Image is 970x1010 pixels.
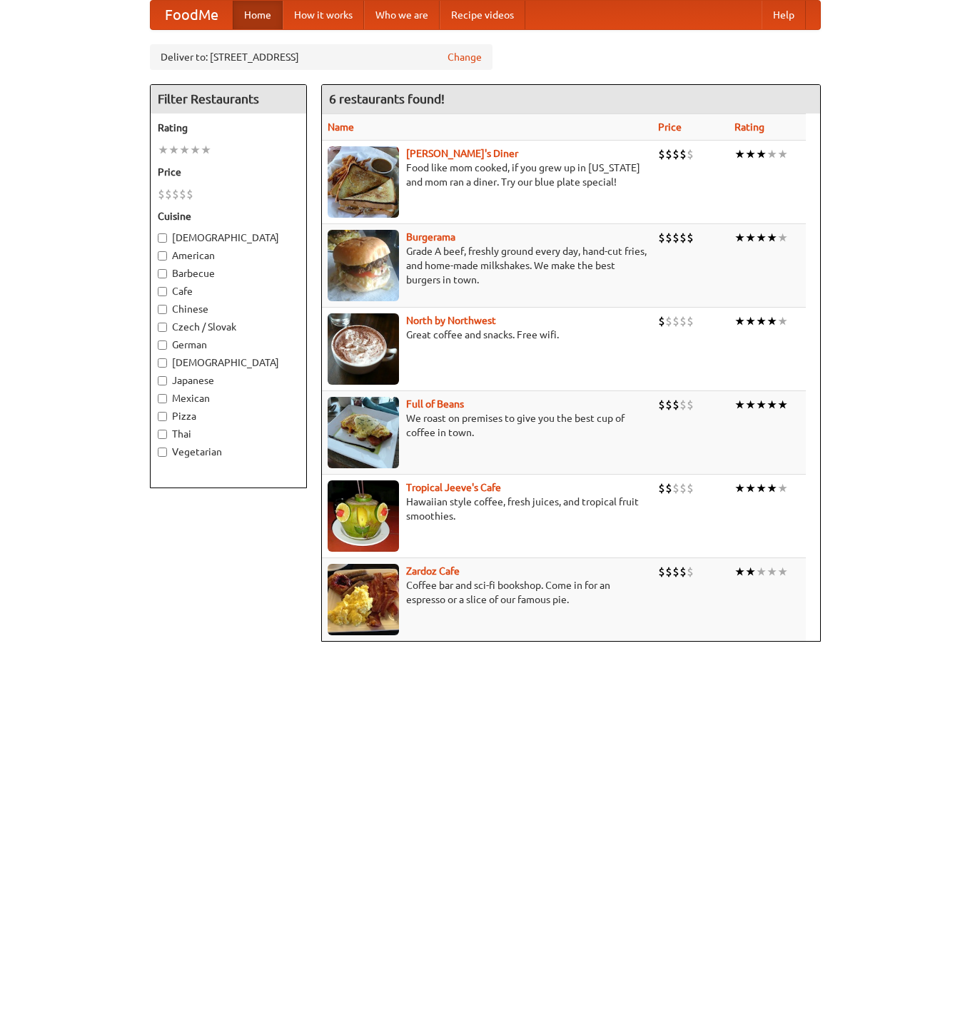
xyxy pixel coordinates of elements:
[665,146,672,162] li: $
[158,305,167,314] input: Chinese
[665,397,672,413] li: $
[665,564,672,580] li: $
[687,230,694,246] li: $
[767,564,777,580] li: ★
[665,480,672,496] li: $
[158,448,167,457] input: Vegetarian
[777,480,788,496] li: ★
[328,328,647,342] p: Great coffee and snacks. Free wifi.
[762,1,806,29] a: Help
[687,564,694,580] li: $
[158,233,167,243] input: [DEMOGRAPHIC_DATA]
[158,248,299,263] label: American
[158,376,167,385] input: Japanese
[672,146,679,162] li: $
[672,397,679,413] li: $
[734,313,745,329] li: ★
[672,564,679,580] li: $
[406,482,501,493] a: Tropical Jeeve's Cafe
[328,161,647,189] p: Food like mom cooked, if you grew up in [US_STATE] and mom ran a diner. Try our blue plate special!
[687,397,694,413] li: $
[158,302,299,316] label: Chinese
[687,313,694,329] li: $
[734,480,745,496] li: ★
[767,480,777,496] li: ★
[328,146,399,218] img: sallys.jpg
[658,397,665,413] li: $
[328,230,399,301] img: burgerama.jpg
[151,1,233,29] a: FoodMe
[190,142,201,158] li: ★
[158,269,167,278] input: Barbecue
[172,186,179,202] li: $
[777,230,788,246] li: ★
[756,313,767,329] li: ★
[777,564,788,580] li: ★
[158,373,299,388] label: Japanese
[679,146,687,162] li: $
[158,142,168,158] li: ★
[158,427,299,441] label: Thai
[328,480,399,552] img: jeeves.jpg
[756,397,767,413] li: ★
[158,251,167,261] input: American
[745,564,756,580] li: ★
[158,430,167,439] input: Thai
[448,50,482,64] a: Change
[158,320,299,334] label: Czech / Slovak
[158,231,299,245] label: [DEMOGRAPHIC_DATA]
[158,445,299,459] label: Vegetarian
[158,409,299,423] label: Pizza
[406,315,496,326] a: North by Northwest
[158,358,167,368] input: [DEMOGRAPHIC_DATA]
[679,564,687,580] li: $
[328,578,647,607] p: Coffee bar and sci-fi bookshop. Come in for an espresso or a slice of our famous pie.
[756,480,767,496] li: ★
[233,1,283,29] a: Home
[328,411,647,440] p: We roast on premises to give you the best cup of coffee in town.
[777,313,788,329] li: ★
[745,480,756,496] li: ★
[179,186,186,202] li: $
[777,146,788,162] li: ★
[734,230,745,246] li: ★
[158,165,299,179] h5: Price
[158,186,165,202] li: $
[734,397,745,413] li: ★
[158,340,167,350] input: German
[687,480,694,496] li: $
[364,1,440,29] a: Who we are
[679,230,687,246] li: $
[158,284,299,298] label: Cafe
[328,121,354,133] a: Name
[329,92,445,106] ng-pluralize: 6 restaurants found!
[687,146,694,162] li: $
[672,313,679,329] li: $
[658,121,682,133] a: Price
[745,397,756,413] li: ★
[745,313,756,329] li: ★
[406,398,464,410] a: Full of Beans
[777,397,788,413] li: ★
[328,495,647,523] p: Hawaiian style coffee, fresh juices, and tropical fruit smoothies.
[679,480,687,496] li: $
[201,142,211,158] li: ★
[767,313,777,329] li: ★
[767,146,777,162] li: ★
[158,412,167,421] input: Pizza
[150,44,492,70] div: Deliver to: [STREET_ADDRESS]
[328,564,399,635] img: zardoz.jpg
[406,148,518,159] a: [PERSON_NAME]'s Diner
[158,209,299,223] h5: Cuisine
[658,480,665,496] li: $
[158,355,299,370] label: [DEMOGRAPHIC_DATA]
[328,244,647,287] p: Grade A beef, freshly ground every day, hand-cut fries, and home-made milkshakes. We make the bes...
[406,231,455,243] a: Burgerama
[665,313,672,329] li: $
[745,146,756,162] li: ★
[158,394,167,403] input: Mexican
[179,142,190,158] li: ★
